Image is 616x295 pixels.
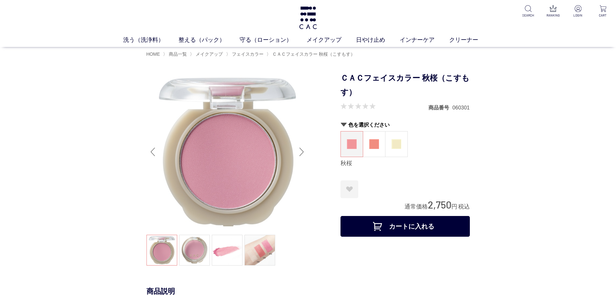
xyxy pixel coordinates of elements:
[452,104,470,111] dd: 060301
[405,203,428,210] span: 通常価格
[146,139,159,165] div: Previous slide
[363,131,385,157] a: 柘榴
[545,5,561,18] a: RANKING
[340,160,470,167] div: 秋桜
[595,5,611,18] a: CART
[595,13,611,18] p: CART
[458,203,470,210] span: 税込
[226,51,265,57] li: 〉
[232,51,264,57] span: フェイスカラー
[307,36,356,44] a: メイクアップ
[428,199,451,210] span: 2,750
[190,51,224,57] li: 〉
[356,36,400,44] a: 日やけ止め
[570,5,586,18] a: LOGIN
[340,71,470,100] h1: ＣＡＣフェイスカラー 秋桜（こすもす）
[340,131,363,157] dl: 秋桜
[146,71,308,233] img: ＣＡＣフェイスカラー 秋桜（こすもす） 秋桜
[340,180,358,198] a: お気に入りに登録する
[272,51,355,57] span: ＣＡＣフェイスカラー 秋桜（こすもす）
[347,139,357,149] img: 秋桜
[449,36,493,44] a: クリーナー
[520,13,536,18] p: SEARCH
[169,51,187,57] span: 商品一覧
[385,131,407,157] a: 鈴蘭
[340,216,470,237] button: カートに入れる
[520,5,536,18] a: SEARCH
[570,13,586,18] p: LOGIN
[163,51,189,57] li: 〉
[196,51,223,57] span: メイクアップ
[400,36,449,44] a: インナーケア
[392,139,401,149] img: 鈴蘭
[194,51,223,57] a: メイクアップ
[369,139,379,149] img: 柘榴
[123,36,178,44] a: 洗う（洗浄料）
[178,36,240,44] a: 整える（パック）
[295,139,308,165] div: Next slide
[545,13,561,18] p: RANKING
[385,131,408,157] dl: 鈴蘭
[271,51,355,57] a: ＣＡＣフェイスカラー 秋桜（こすもす）
[451,203,457,210] span: 円
[146,51,160,57] a: HOME
[428,104,452,111] dt: 商品番号
[231,51,264,57] a: フェイスカラー
[298,6,318,29] img: logo
[363,131,385,157] dl: 柘榴
[340,121,470,128] h2: 色を選択ください
[168,51,187,57] a: 商品一覧
[266,51,357,57] li: 〉
[240,36,307,44] a: 守る（ローション）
